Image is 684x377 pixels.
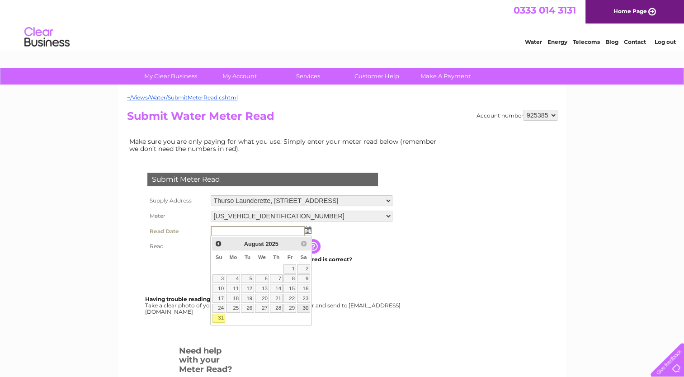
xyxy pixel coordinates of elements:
a: Energy [547,38,567,45]
span: Monday [230,254,237,260]
span: Prev [215,240,222,247]
a: 9 [297,274,310,283]
a: 20 [255,294,269,303]
a: 27 [255,304,269,313]
td: Are you sure the read you have entered is correct? [208,254,395,265]
a: 10 [212,284,225,293]
th: Read [145,239,208,254]
a: Blog [605,38,618,45]
img: logo.png [24,24,70,51]
a: Log out [654,38,675,45]
img: ... [305,226,311,234]
a: 22 [283,294,296,303]
span: Friday [288,254,293,260]
a: 29 [283,304,296,313]
a: 21 [270,294,283,303]
a: 18 [226,294,240,303]
a: 6 [255,274,269,283]
a: 19 [241,294,254,303]
a: 5 [241,274,254,283]
a: 1 [283,264,296,273]
div: Clear Business is a trading name of Verastar Limited (registered in [GEOGRAPHIC_DATA] No. 3667643... [129,5,556,44]
span: Thursday [273,254,279,260]
a: 30 [297,304,310,313]
a: 26 [241,304,254,313]
a: 23 [297,294,310,303]
a: Contact [624,38,646,45]
a: 13 [255,284,269,293]
a: 3 [212,274,225,283]
a: 8 [283,274,296,283]
a: 25 [226,304,240,313]
input: Information [306,239,322,254]
a: Water [525,38,542,45]
div: Submit Meter Read [147,173,378,186]
th: Meter [145,208,208,224]
a: 4 [226,274,240,283]
a: 2 [297,264,310,273]
span: Sunday [216,254,222,260]
td: Make sure you are only paying for what you use. Simply enter your meter read below (remember we d... [127,136,443,155]
a: My Account [202,68,277,85]
span: Saturday [300,254,307,260]
a: 11 [226,284,240,293]
span: August [244,240,264,247]
a: 0333 014 3131 [514,5,576,16]
span: Wednesday [258,254,266,260]
a: 24 [212,304,225,313]
h2: Submit Water Meter Read [127,110,557,127]
b: Having trouble reading your meter? [145,296,246,302]
a: 12 [241,284,254,293]
a: 14 [270,284,283,293]
a: Telecoms [573,38,600,45]
th: Supply Address [145,193,208,208]
div: Account number [476,110,557,121]
a: Make A Payment [408,68,483,85]
th: Read Date [145,224,208,239]
a: 15 [283,284,296,293]
a: 31 [212,314,225,323]
a: 17 [212,294,225,303]
div: Take a clear photo of your readings, tell us which supply it's for and send to [EMAIL_ADDRESS][DO... [145,296,402,315]
a: My Clear Business [133,68,208,85]
a: 28 [270,304,283,313]
a: Prev [213,238,224,249]
a: Services [271,68,345,85]
a: 7 [270,274,283,283]
a: ~/Views/Water/SubmitMeterRead.cshtml [127,94,238,101]
span: Tuesday [245,254,250,260]
span: 2025 [265,240,278,247]
a: 16 [297,284,310,293]
a: Customer Help [340,68,414,85]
